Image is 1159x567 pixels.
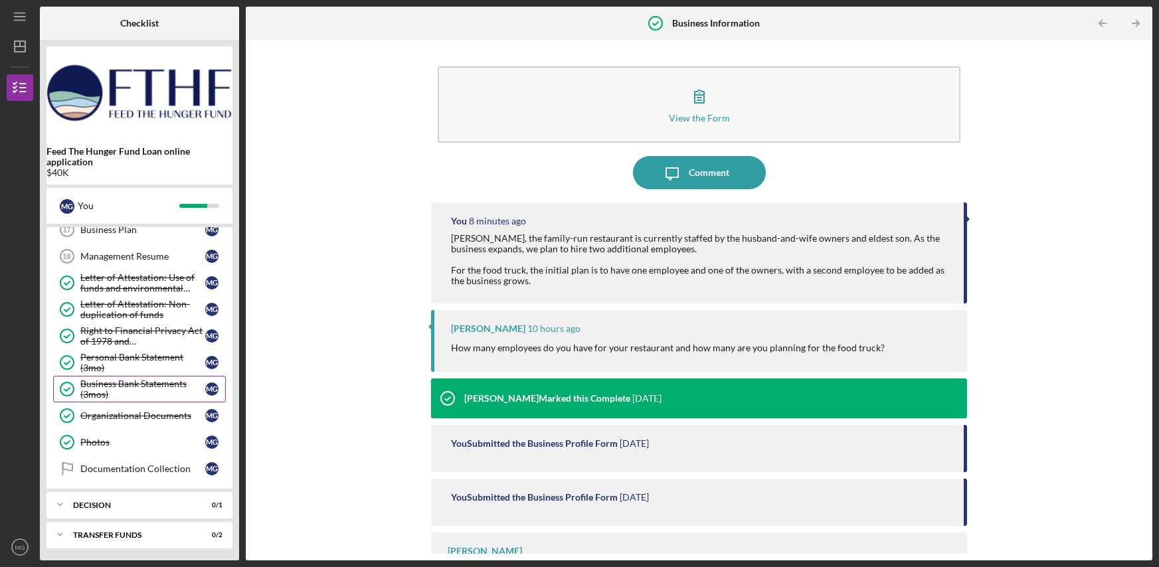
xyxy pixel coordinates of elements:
[451,341,885,355] p: How many employees do you have for your restaurant and how many are you planning for the food truck?
[46,53,232,133] img: Product logo
[205,382,219,396] div: M G
[46,167,232,178] div: $40K
[80,224,205,235] div: Business Plan
[205,436,219,449] div: M G
[80,463,205,474] div: Documentation Collection
[53,455,226,482] a: Documentation CollectionMG
[53,429,226,455] a: PhotosMG
[205,303,219,316] div: M G
[62,226,70,234] tspan: 17
[672,18,760,29] b: Business Information
[620,492,649,503] time: 2025-06-26 00:48
[46,146,232,167] b: Feed The Hunger Fund Loan online application
[73,501,189,509] div: Decision
[80,437,205,447] div: Photos
[205,276,219,289] div: M G
[53,216,226,243] a: 17Business PlanMG
[80,352,205,373] div: Personal Bank Statement (3mo)
[448,546,522,556] div: [PERSON_NAME]
[80,378,205,400] div: Business Bank Statements (3mos)
[53,349,226,376] a: Personal Bank Statement (3mo)MG
[60,199,74,214] div: M G
[205,356,219,369] div: M G
[80,272,205,293] div: Letter of Attestation: Use of funds and environmental compliance
[80,410,205,421] div: Organizational Documents
[451,323,525,334] div: [PERSON_NAME]
[80,325,205,347] div: Right to Financial Privacy Act of 1978 and Acknowledgement
[15,544,25,551] text: MG
[73,531,189,539] div: Transfer Funds
[633,156,766,189] button: Comment
[451,438,618,449] div: You Submitted the Business Profile Form
[80,299,205,320] div: Letter of Attestation: Non-duplication of funds
[62,252,70,260] tspan: 18
[451,216,467,226] div: You
[438,66,960,143] button: View the Form
[205,223,219,236] div: M G
[205,250,219,263] div: M G
[53,323,226,349] a: Right to Financial Privacy Act of 1978 and AcknowledgementMG
[7,534,33,560] button: MG
[451,233,950,286] div: [PERSON_NAME], the family-run restaurant is currently staffed by the husband-and-wife owners and ...
[199,531,223,539] div: 0 / 2
[53,296,226,323] a: Letter of Attestation: Non-duplication of fundsMG
[53,243,226,270] a: 18Management ResumeMG
[205,409,219,422] div: M G
[120,18,159,29] b: Checklist
[464,393,630,404] div: [PERSON_NAME] Marked this Complete
[469,216,526,226] time: 2025-09-14 15:23
[199,501,223,509] div: 0 / 1
[205,462,219,475] div: M G
[669,113,730,123] div: View the Form
[689,156,729,189] div: Comment
[53,376,226,402] a: Business Bank Statements (3mos)MG
[53,402,226,429] a: Organizational DocumentsMG
[205,329,219,343] div: M G
[527,323,580,334] time: 2025-09-14 05:01
[80,251,205,262] div: Management Resume
[53,270,226,296] a: Letter of Attestation: Use of funds and environmental complianceMG
[620,438,649,449] time: 2025-06-26 00:48
[632,393,662,404] time: 2025-06-26 20:42
[451,492,618,503] div: You Submitted the Business Profile Form
[78,195,179,217] div: You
